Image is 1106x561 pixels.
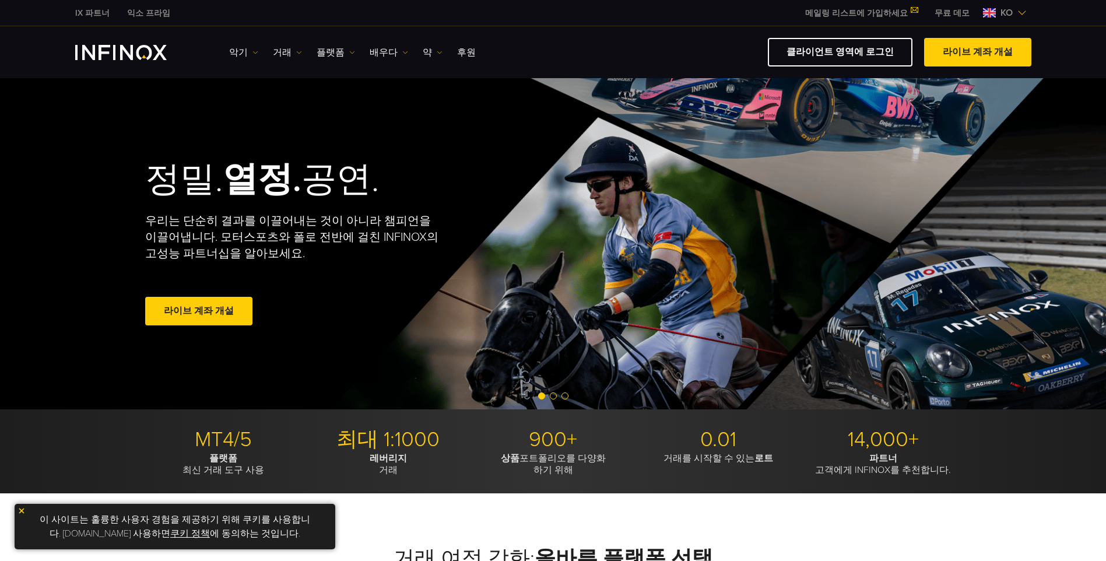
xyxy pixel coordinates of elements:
[926,7,978,19] a: 인피녹스 메뉴
[561,392,568,399] span: 슬라이드 3으로 이동
[310,453,466,476] p: 거래
[145,453,301,476] p: 최신 거래 도구 사용
[370,453,407,464] strong: 레버리지
[501,453,519,464] strong: 상품
[475,453,631,476] p: 포트폴리오를 다양화 하기 위해
[538,392,545,399] span: 슬라이드 1로 이동
[310,427,466,453] p: 최대 1:1000
[40,514,310,539] font: 이 사이트는 훌륭한 사용자 경험을 제공하기 위해 쿠키를 사용합니다. [DOMAIN_NAME] 사용하면 에 동의하는 것입니다.
[423,45,432,59] font: 약
[223,159,301,201] strong: 열정.
[273,45,302,59] a: 거래
[996,6,1017,20] span: KO
[273,45,292,59] font: 거래
[924,38,1031,66] a: 라이브 계좌 개설
[805,427,961,453] p: 14,000+
[66,7,118,19] a: 인피녹스
[423,45,443,59] a: 약
[754,453,773,464] strong: 로트
[370,45,408,59] a: 배우다
[170,528,210,539] a: 쿠키 정책
[640,453,796,464] p: 거래를 시작할 수 있는
[457,45,476,59] a: 후원
[943,46,1013,58] font: 라이브 계좌 개설
[805,8,908,18] font: 메일링 리스트에 가입하세요
[145,213,439,262] p: 우리는 단순히 결과를 이끌어내는 것이 아니라 챔피언을 이끌어냅니다. 모터스포츠와 폴로 전반에 걸친 INFINOX의 고성능 파트너십을 알아보세요.
[640,427,796,453] p: 0.01
[796,8,926,18] a: 메일링 리스트에 가입하세요
[370,45,398,59] font: 배우다
[805,453,961,476] p: 고객에게 INFINOX를 추천합니다.
[209,453,237,464] strong: 플랫폼
[317,45,355,59] a: 플랫폼
[118,7,179,19] a: 인피녹스
[164,305,234,317] font: 라이브 계좌 개설
[75,45,194,60] a: INFINOX 로고
[768,38,912,66] a: 클라이언트 영역에 로그인
[17,507,26,515] img: 노란색 닫기 아이콘
[550,392,557,399] span: 슬라이드 2로 이동
[145,297,252,325] a: 라이브 계좌 개설
[317,45,345,59] font: 플랫폼
[145,159,512,201] h2: 정밀. 공연.
[229,45,248,59] font: 악기
[475,427,631,453] p: 900+
[145,427,301,453] p: MT4/5
[869,453,897,464] strong: 파트너
[229,45,258,59] a: 악기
